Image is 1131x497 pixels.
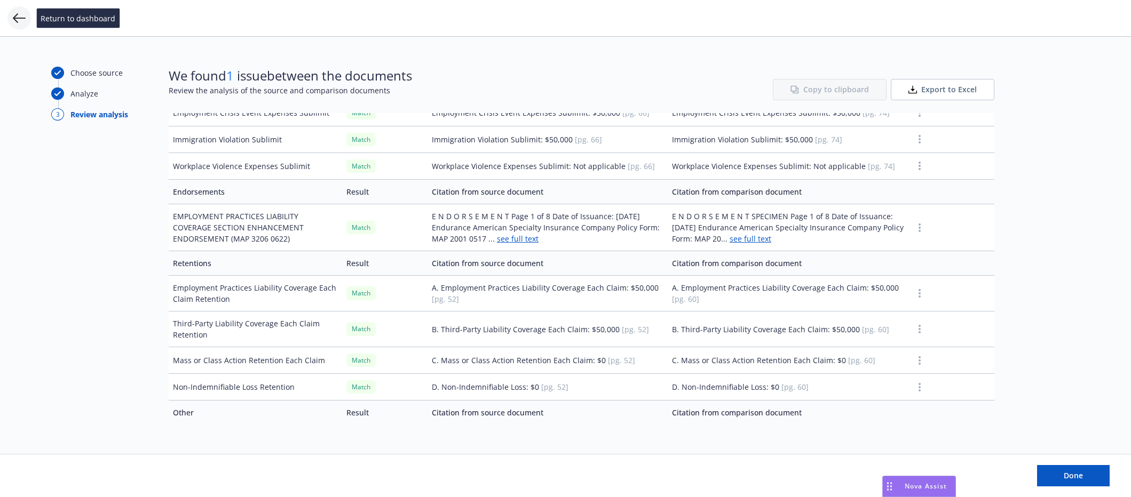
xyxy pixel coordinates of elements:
[668,311,909,347] td: B. Third-Party Liability Coverage Each Claim: $50,000
[346,354,376,367] div: Match
[346,322,376,335] div: Match
[342,251,428,276] td: Result
[346,106,376,119] div: Match
[169,276,342,311] td: Employment Practices Liability Coverage Each Claim Retention
[575,134,602,145] span: [pg. 66]
[51,108,64,121] div: 3
[346,133,376,146] div: Match
[169,67,412,85] span: We found issue between the documents
[541,382,568,392] span: [pg. 52]
[169,251,342,276] td: Retentions
[905,482,947,491] span: Nova Assist
[342,400,428,425] td: Result
[863,108,890,118] span: [pg. 74]
[668,347,909,374] td: C. Mass or Class Action Retention Each Claim: $0
[428,347,668,374] td: C. Mass or Class Action Retention Each Claim: $0
[1037,465,1110,486] button: Done
[169,180,342,204] td: Endorsements
[497,234,539,244] a: see full text
[668,374,909,400] td: D. Non-Indemnifiable Loss: $0
[169,204,342,251] td: EMPLOYMENT PRACTICES LIABILITY COVERAGE SECTION ENHANCEMENT ENDORSEMENT (MAP 3206 0622)
[346,380,376,394] div: Match
[862,324,889,334] span: [pg. 60]
[70,67,123,78] div: Choose source
[668,276,909,311] td: A. Employment Practices Liability Coverage Each Claim: $50,000
[428,251,668,276] td: Citation from source document
[428,153,668,179] td: Workplace Violence Expenses Sublimit: Not applicable
[668,400,909,425] td: Citation from comparison document
[169,85,412,96] span: Review the analysis of the source and comparison documents
[622,108,650,118] span: [pg. 66]
[169,374,342,400] td: Non-Indemnifiable Loss Retention
[781,382,809,392] span: [pg. 60]
[883,476,896,496] div: Drag to move
[342,180,428,204] td: Result
[346,221,376,234] div: Match
[668,126,909,153] td: Immigration Violation Sublimit: $50,000
[70,88,98,99] div: Analyze
[428,99,668,126] td: Employment Crisis Event Expenses Sublimit: $50,000
[428,180,668,204] td: Citation from source document
[622,324,649,334] span: [pg. 52]
[169,347,342,374] td: Mass or Class Action Retention Each Claim
[70,109,128,120] div: Review analysis
[730,234,771,244] a: see full text
[428,204,668,251] td: E N D O R S E M E N T Page 1 of 8 Date of Issuance: [DATE] Endurance American Specialty Insurance...
[428,374,668,400] td: D. Non-Indemnifiable Loss: $0
[668,204,909,251] td: E N D O R S E M E N T SPECIMEN Page 1 of 8 Date of Issuance: [DATE] Endurance American Specialty ...
[882,476,956,497] button: Nova Assist
[868,161,895,171] span: [pg. 74]
[346,286,376,300] div: Match
[428,400,668,425] td: Citation from source document
[891,79,994,100] button: Export to Excel
[921,84,977,95] span: Export to Excel
[169,153,342,179] td: Workplace Violence Expenses Sublimit
[346,159,376,173] div: Match
[668,153,909,179] td: Workplace Violence Expenses Sublimit: Not applicable
[41,13,115,24] span: Return to dashboard
[668,251,909,276] td: Citation from comparison document
[608,355,635,365] span: [pg. 52]
[226,67,234,84] span: 1
[1064,470,1083,480] span: Done
[169,400,342,425] td: Other
[672,294,699,304] span: [pg. 60]
[628,161,655,171] span: [pg. 66]
[169,311,342,347] td: Third-Party Liability Coverage Each Claim Retention
[428,311,668,347] td: B. Third-Party Liability Coverage Each Claim: $50,000
[169,126,342,153] td: Immigration Violation Sublimit
[432,294,459,304] span: [pg. 52]
[169,99,342,126] td: Employment Crisis Event Expenses Sublimit
[428,126,668,153] td: Immigration Violation Sublimit: $50,000
[668,99,909,126] td: Employment Crisis Event Expenses Sublimit: $50,000
[428,276,668,311] td: A. Employment Practices Liability Coverage Each Claim: $50,000
[848,355,875,365] span: [pg. 60]
[815,134,842,145] span: [pg. 74]
[668,180,909,204] td: Citation from comparison document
